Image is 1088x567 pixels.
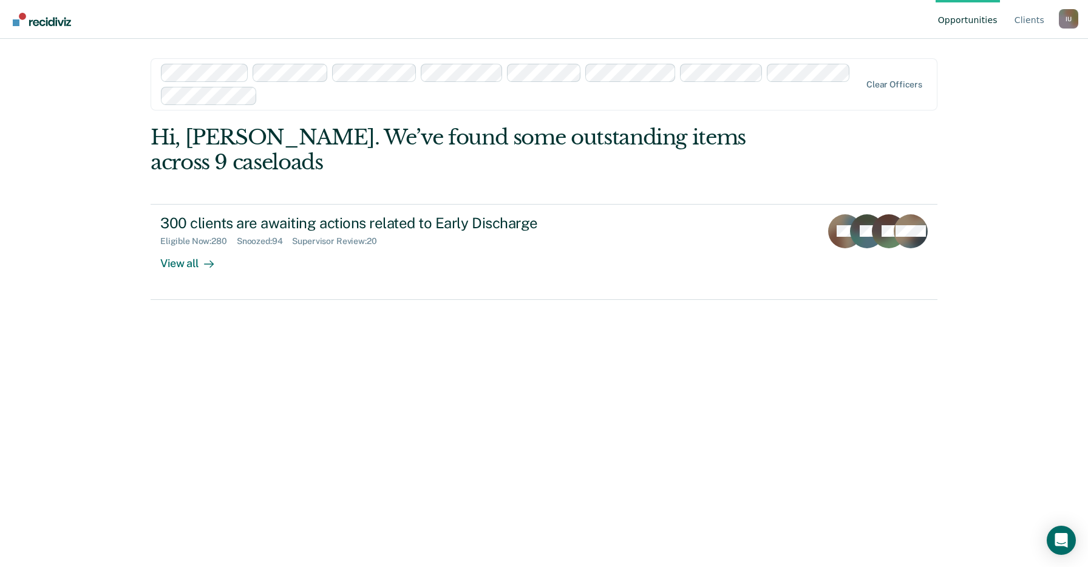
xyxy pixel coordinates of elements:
div: Supervisor Review : 20 [292,236,386,246]
div: Clear officers [866,80,922,90]
div: 300 clients are awaiting actions related to Early Discharge [160,214,586,232]
a: 300 clients are awaiting actions related to Early DischargeEligible Now:280Snoozed:94Supervisor R... [151,204,937,300]
div: I U [1059,9,1078,29]
button: Profile dropdown button [1059,9,1078,29]
img: Recidiviz [13,13,71,26]
div: Hi, [PERSON_NAME]. We’ve found some outstanding items across 9 caseloads [151,125,780,175]
div: View all [160,246,228,270]
div: Snoozed : 94 [237,236,293,246]
div: Open Intercom Messenger [1047,526,1076,555]
div: Eligible Now : 280 [160,236,237,246]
